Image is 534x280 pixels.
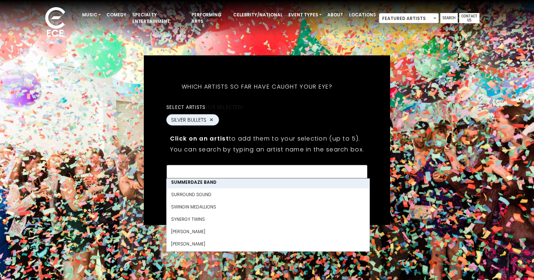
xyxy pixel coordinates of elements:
[346,9,379,21] a: Locations
[230,9,286,21] a: Celebrity/National
[171,116,206,123] span: SILVER BULLETS
[170,134,364,143] p: to add them to your selection (up to 5).
[286,9,324,21] a: Event Types
[170,145,364,154] p: You can search by typing an artist name in the search box.
[324,9,346,21] a: About
[166,104,243,110] label: Select artists
[189,9,230,28] a: Performing Arts
[440,13,458,23] a: Search
[171,169,363,176] textarea: Search
[104,9,129,21] a: Comedy
[129,9,189,28] a: Specialty Entertainment
[37,5,73,40] img: ece_new_logo_whitev2-1.png
[459,13,480,23] a: Contact Us
[379,13,439,23] span: Featured Artists
[167,225,369,238] li: [PERSON_NAME]
[209,117,214,123] button: Remove SILVER BULLETS
[79,9,104,21] a: Music
[167,200,369,213] li: Swingin Medallions
[170,134,229,142] strong: Click on an artist
[167,238,369,250] li: [PERSON_NAME]
[167,188,369,200] li: SURROUND SOUND
[379,13,438,24] span: Featured Artists
[167,176,369,188] li: Summerdaze Band
[167,250,369,262] li: [PERSON_NAME]
[167,213,369,225] li: Synergy Twins
[206,104,243,110] span: (1/5 selected)
[166,73,348,100] h5: Which artists so far have caught your eye?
